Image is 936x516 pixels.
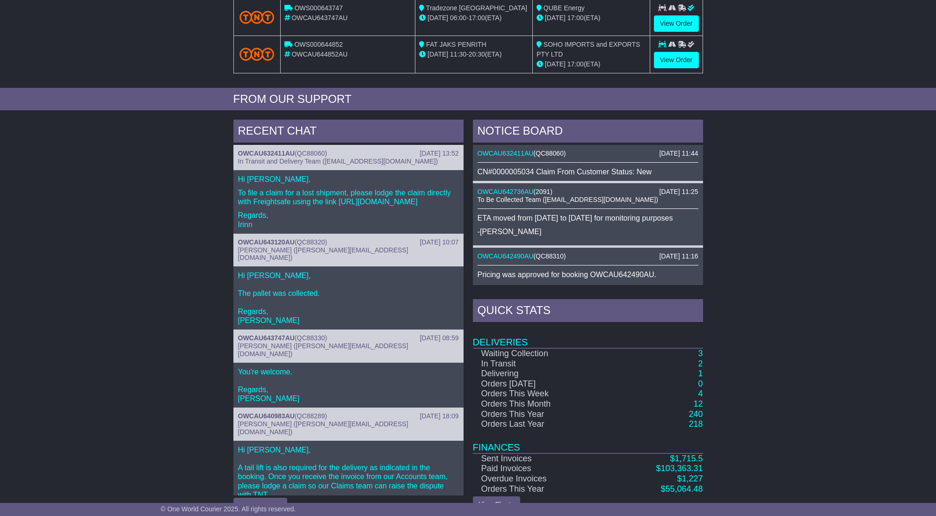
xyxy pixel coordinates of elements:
[450,50,466,58] span: 11:30
[693,399,703,408] a: 12
[675,454,703,463] span: 1,715.5
[238,211,459,229] p: Regards, Irinn
[478,196,658,203] span: To Be Collected Team ([EMAIL_ADDRESS][DOMAIN_NAME])
[238,412,459,420] div: ( )
[698,369,703,378] a: 1
[478,227,698,236] p: -[PERSON_NAME]
[656,464,703,473] a: $103,363.31
[473,359,608,369] td: In Transit
[473,453,608,464] td: Sent Invoices
[536,252,564,260] span: QC88310
[238,246,408,262] span: [PERSON_NAME] ([PERSON_NAME][EMAIL_ADDRESS][DOMAIN_NAME])
[420,334,458,342] div: [DATE] 08:59
[567,60,584,68] span: 17:00
[238,158,438,165] span: In Transit and Delivery Team ([EMAIL_ADDRESS][DOMAIN_NAME])
[473,484,608,494] td: Orders This Year
[478,150,698,158] div: ( )
[567,14,584,21] span: 17:00
[233,120,464,145] div: RECENT CHAT
[419,50,529,59] div: - (ETA)
[478,167,698,176] div: CN#0000005034 Claim From Customer Status: New
[473,379,608,389] td: Orders [DATE]
[297,238,325,246] span: QC88320
[478,188,534,195] a: OWCAU642736AU
[428,50,448,58] span: [DATE]
[473,430,703,453] td: Finances
[698,379,703,388] a: 0
[473,464,608,474] td: Paid Invoices
[659,252,698,260] div: [DATE] 11:16
[682,474,703,483] span: 1,227
[478,214,698,222] p: ETA moved from [DATE] to [DATE] for monitoring purposes
[689,419,703,429] a: 218
[659,150,698,158] div: [DATE] 11:44
[238,420,408,436] span: [PERSON_NAME] ([PERSON_NAME][EMAIL_ADDRESS][DOMAIN_NAME])
[450,14,466,21] span: 06:00
[537,41,640,58] span: SOHO IMPORTS and EXPORTS PTY LTD
[473,389,608,399] td: Orders This Week
[428,14,448,21] span: [DATE]
[469,50,485,58] span: 20:30
[238,334,459,342] div: ( )
[238,342,408,358] span: [PERSON_NAME] ([PERSON_NAME][EMAIL_ADDRESS][DOMAIN_NAME])
[536,188,550,195] span: 2091
[654,52,699,68] a: View Order
[469,14,485,21] span: 17:00
[473,120,703,145] div: NOTICE BOARD
[478,284,698,293] p: Final price: $61.72.
[238,334,295,342] a: OWCAU643747AU
[473,419,608,430] td: Orders Last Year
[478,252,698,260] div: ( )
[544,4,585,12] span: QUBE Energy
[238,238,295,246] a: OWCAU643120AU
[238,238,459,246] div: ( )
[426,41,486,48] span: FAT JAKS PENRITH
[545,14,566,21] span: [DATE]
[698,349,703,358] a: 3
[291,50,348,58] span: OWCAU644852AU
[473,299,703,324] div: Quick Stats
[238,175,459,184] p: Hi [PERSON_NAME].
[426,4,527,12] span: Tradezone [GEOGRAPHIC_DATA]
[670,454,703,463] a: $1,715.5
[238,150,295,157] a: OWCAU632411AU
[536,150,564,157] span: QC88060
[660,484,703,494] a: $55,064.48
[698,389,703,398] a: 4
[478,188,698,196] div: ( )
[420,412,458,420] div: [DATE] 18:09
[238,150,459,158] div: ( )
[473,474,608,484] td: Overdue Invoices
[419,13,529,23] div: - (ETA)
[297,334,325,342] span: QC88330
[473,399,608,409] td: Orders This Month
[238,412,295,420] a: OWCAU640983AU
[478,270,698,279] p: Pricing was approved for booking OWCAU642490AU.
[238,271,459,325] p: Hi [PERSON_NAME], The pallet was collected. Regards, [PERSON_NAME]
[239,11,275,23] img: TNT_Domestic.png
[659,188,698,196] div: [DATE] 11:25
[297,150,325,157] span: QC88060
[294,41,343,48] span: OWS000644852
[665,484,703,494] span: 55,064.48
[420,150,458,158] div: [DATE] 13:52
[294,4,343,12] span: OWS000643747
[478,150,534,157] a: OWCAU632411AU
[660,464,703,473] span: 103,363.31
[537,13,646,23] div: (ETA)
[238,188,459,206] p: To file a claim for a lost shipment, please lodge the claim directly with Freightsafe using the l...
[238,367,459,403] p: You're welcome. Regards, [PERSON_NAME]
[233,498,287,514] button: View All Chats
[545,60,566,68] span: [DATE]
[677,474,703,483] a: $1,227
[473,496,520,513] a: View Charts
[473,348,608,359] td: Waiting Collection
[654,15,699,32] a: View Order
[161,505,296,513] span: © One World Courier 2025. All rights reserved.
[420,238,458,246] div: [DATE] 10:07
[233,93,703,106] div: FROM OUR SUPPORT
[473,369,608,379] td: Delivering
[689,409,703,419] a: 240
[297,412,325,420] span: QC88289
[291,14,348,21] span: OWCAU643747AU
